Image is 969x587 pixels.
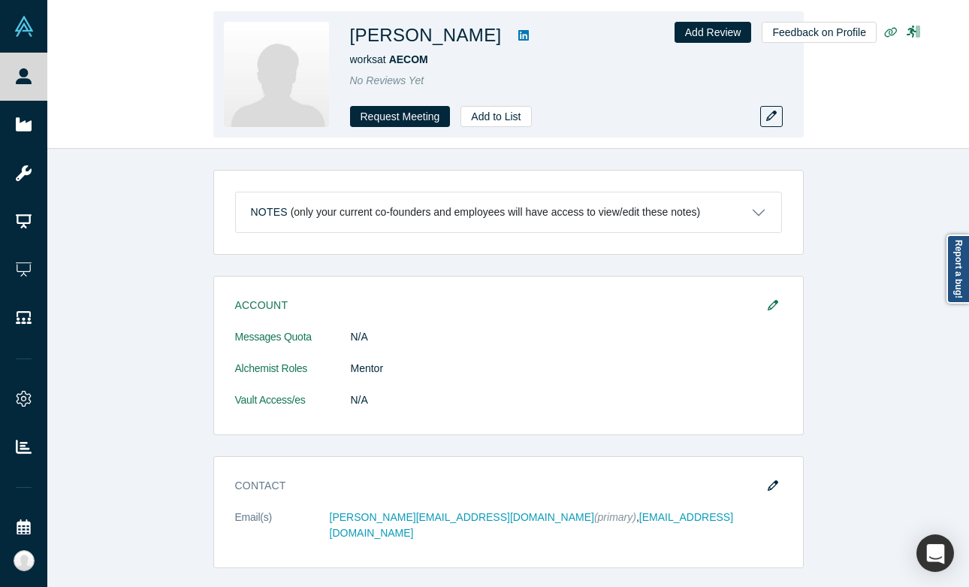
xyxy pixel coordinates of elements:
a: [PERSON_NAME][EMAIL_ADDRESS][DOMAIN_NAME] [330,511,594,523]
button: Feedback on Profile [762,22,877,43]
h1: [PERSON_NAME] [350,22,502,49]
span: No Reviews Yet [350,74,424,86]
dd: Mentor [351,361,782,377]
h3: Account [235,298,761,313]
button: Add Review [675,22,752,43]
dd: N/A [351,392,782,408]
dd: N/A [351,329,782,345]
a: Report a bug! [946,234,969,304]
h3: Contact [235,478,761,494]
span: works at [350,53,428,65]
h3: Notes [251,204,288,220]
button: Notes (only your current co-founders and employees will have access to view/edit these notes) [236,192,781,232]
button: Add to List [460,106,531,127]
dt: Alchemist Roles [235,361,351,392]
p: (only your current co-founders and employees will have access to view/edit these notes) [291,206,701,219]
dt: Messages Quota [235,329,351,361]
dt: Email(s) [235,510,330,557]
dt: Vault Access/es [235,392,351,424]
a: AECOM [389,53,428,65]
img: Veronica Siranosian's Profile Image [224,22,329,127]
img: Alchemist Vault Logo [14,16,35,37]
img: Katinka Harsányi's Account [14,550,35,571]
span: (primary) [594,511,636,523]
button: Request Meeting [350,106,451,127]
dd: , [330,510,782,541]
